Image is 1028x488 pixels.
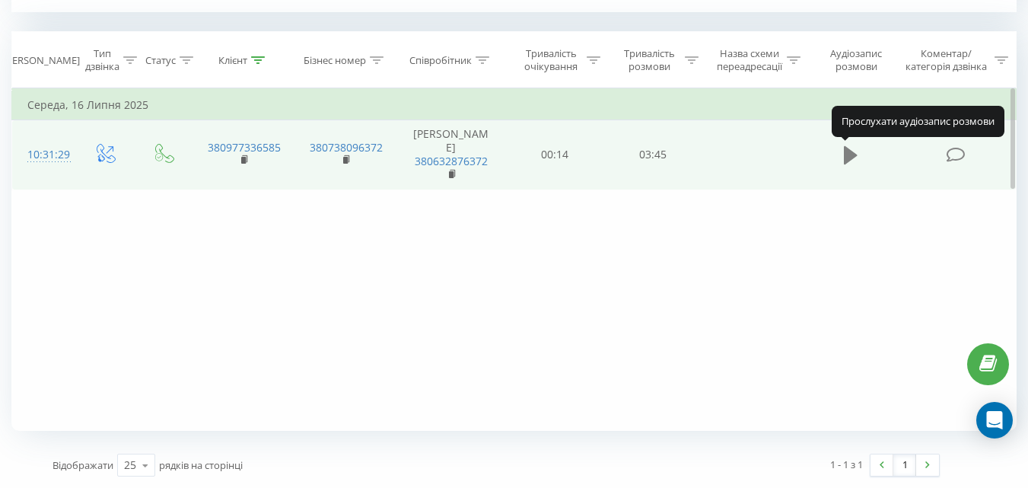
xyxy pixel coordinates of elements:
div: Open Intercom Messenger [976,402,1013,439]
a: 380738096372 [310,140,383,155]
td: [PERSON_NAME] [396,120,506,190]
a: 1 [893,455,916,476]
span: рядків на сторінці [159,458,243,472]
td: 03:45 [604,120,702,190]
div: 25 [124,458,136,473]
div: Назва схеми переадресації [716,47,783,73]
div: Тривалість очікування [520,47,583,73]
div: Аудіозапис розмови [818,47,895,73]
div: [PERSON_NAME] [3,54,80,67]
td: 00:14 [506,120,604,190]
div: Клієнт [218,54,247,67]
div: Тип дзвінка [85,47,119,73]
a: 380632876372 [415,154,488,168]
span: Відображати [53,458,113,472]
div: Коментар/категорія дзвінка [902,47,991,73]
div: 10:31:29 [27,140,59,170]
div: Прослухати аудіозапис розмови [832,106,1004,136]
div: Тривалість розмови [618,47,681,73]
td: Середа, 16 Липня 2025 [12,90,1017,120]
div: Співробітник [409,54,472,67]
div: Статус [145,54,176,67]
div: Бізнес номер [304,54,366,67]
a: 380977336585 [208,140,281,155]
div: 1 - 1 з 1 [830,457,863,472]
